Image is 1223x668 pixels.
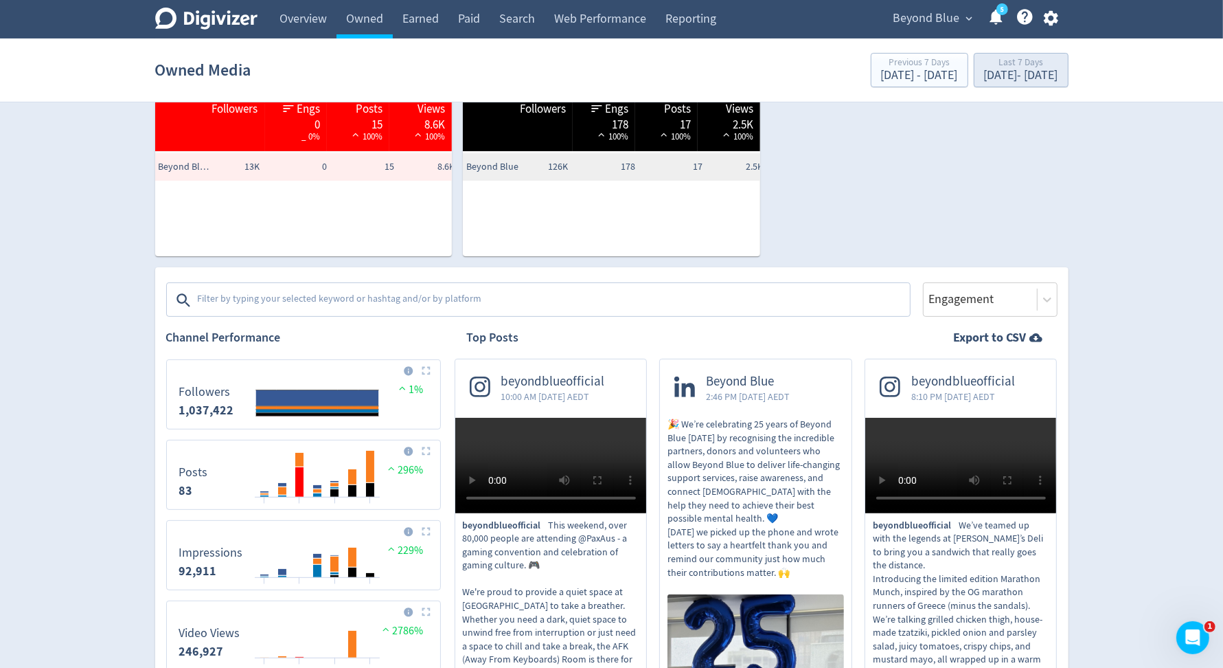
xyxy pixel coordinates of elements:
[639,153,706,181] td: 17
[291,502,308,512] text: 08/10
[326,583,343,592] text: 10/10
[657,131,691,142] span: 100%
[356,101,382,118] span: Posts
[893,8,960,30] span: Beyond Blue
[263,153,330,181] td: 0
[720,129,733,140] img: positive-performance-white.svg
[166,329,441,346] h2: Channel Performance
[984,69,1058,82] div: [DATE] - [DATE]
[411,131,445,142] span: 100%
[706,374,790,390] span: Beyond Blue
[418,101,445,118] span: Views
[963,12,976,25] span: expand_more
[179,563,217,579] strong: 92,911
[272,117,321,128] div: 0
[179,384,234,400] dt: Followers
[172,366,435,423] svg: Followers 0
[466,160,521,174] span: Beyond Blue
[330,153,398,181] td: 15
[179,625,240,641] dt: Video Views
[657,129,671,140] img: positive-performance-white.svg
[155,48,251,92] h1: Owned Media
[385,544,424,557] span: 229%
[881,69,958,82] div: [DATE] - [DATE]
[642,117,691,128] div: 17
[881,58,958,69] div: Previous 7 Days
[463,57,760,256] table: customized table
[212,101,258,118] span: Followers
[172,526,435,584] svg: Impressions 92,911
[726,101,753,118] span: Views
[172,607,435,665] svg: Video Views 246,927
[361,583,378,592] text: 12/10
[379,624,424,638] span: 2786%
[349,131,382,142] span: 100%
[256,583,273,592] text: 06/10
[179,643,224,660] strong: 246,927
[396,383,424,397] span: 1%
[422,608,431,616] img: Placeholder
[667,418,844,579] p: 🎉 We’re celebrating 25 years of Beyond Blue [DATE] by recognising the incredible partners, donors...
[385,463,398,474] img: positive-performance.svg
[379,624,393,634] img: positive-performance.svg
[706,390,790,403] span: 2:46 PM [DATE] AEDT
[179,545,243,561] dt: Impressions
[974,53,1068,87] button: Last 7 Days[DATE]- [DATE]
[179,465,208,480] dt: Posts
[396,117,445,128] div: 8.6K
[256,502,273,512] text: 06/10
[1176,621,1209,654] iframe: Intercom live chat
[504,153,571,181] td: 126K
[334,117,382,128] div: 15
[172,446,435,504] svg: Posts 83
[422,366,431,375] img: Placeholder
[179,402,234,419] strong: 1,037,422
[385,463,424,477] span: 296%
[297,101,320,118] span: Engs
[705,117,753,128] div: 2.5K
[179,482,193,499] strong: 83
[159,160,214,174] span: Beyond Blue Official
[501,374,605,390] span: beyondblueofficial
[871,53,968,87] button: Previous 7 Days[DATE] - [DATE]
[571,153,639,181] td: 178
[463,519,549,533] span: beyondblueofficial
[411,129,425,140] img: positive-performance-white.svg
[398,153,465,181] td: 8.6K
[520,101,566,118] span: Followers
[396,383,409,393] img: positive-performance.svg
[889,8,976,30] button: Beyond Blue
[422,447,431,456] img: Placeholder
[501,390,605,403] span: 10:00 AM [DATE] AEDT
[422,527,431,536] img: Placeholder
[155,57,453,256] table: customized table
[361,502,378,512] text: 12/10
[720,131,753,142] span: 100%
[349,129,363,140] img: positive-performance-white.svg
[595,129,608,140] img: positive-performance-white.svg
[911,374,1015,390] span: beyondblueofficial
[873,519,959,533] span: beyondblueofficial
[291,583,308,592] text: 08/10
[595,131,628,142] span: 100%
[301,131,320,142] span: _ 0%
[326,502,343,512] text: 10/10
[385,544,398,554] img: positive-performance.svg
[911,390,1015,403] span: 8:10 PM [DATE] AEDT
[984,58,1058,69] div: Last 7 Days
[996,3,1008,15] a: 5
[664,101,691,118] span: Posts
[1204,621,1215,632] span: 1
[467,329,519,346] h2: Top Posts
[1000,5,1003,14] text: 5
[605,101,628,118] span: Engs
[196,153,264,181] td: 13K
[580,117,628,128] div: 178
[954,329,1027,346] strong: Export to CSV
[706,153,773,181] td: 2.5K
